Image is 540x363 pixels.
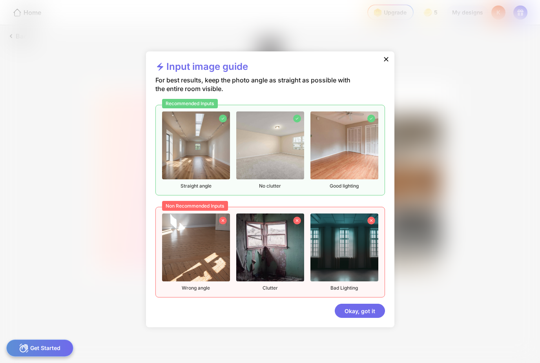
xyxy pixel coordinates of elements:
[310,111,378,189] div: Good lighting
[162,99,218,108] div: Recommended Inputs
[162,213,230,291] div: Wrong angle
[162,111,230,179] img: emptyLivingRoomImage1.jpg
[236,111,304,189] div: No clutter
[162,213,230,281] img: nonrecommendedImageEmpty1.png
[335,304,385,318] div: Okay, got it
[155,61,248,76] div: Input image guide
[155,76,360,105] div: For best results, keep the photo angle as straight as possible with the entire room visible.
[162,111,230,189] div: Straight angle
[310,213,378,281] img: nonrecommendedImageEmpty3.jpg
[310,111,378,179] img: emptyBedroomImage4.jpg
[162,201,228,210] div: Non Recommended Inputs
[236,213,304,281] img: nonrecommendedImageEmpty2.png
[6,339,73,357] div: Get Started
[310,213,378,291] div: Bad Lighting
[236,111,304,179] img: emptyBedroomImage7.jpg
[236,213,304,291] div: Clutter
